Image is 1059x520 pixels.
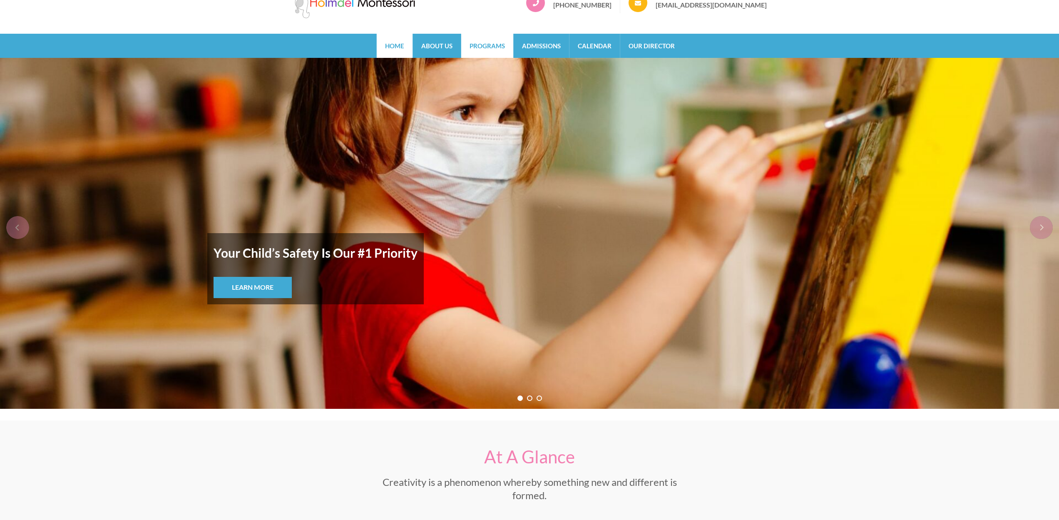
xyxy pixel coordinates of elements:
a: Home [377,34,413,58]
a: Admissions [514,34,569,58]
a: Programs [461,34,513,58]
a: [EMAIL_ADDRESS][DOMAIN_NAME] [656,1,767,9]
a: Learn More [214,277,292,298]
a: [PHONE_NUMBER] [553,1,612,9]
a: Our Director [620,34,683,58]
div: next [1030,216,1053,239]
a: About Us [413,34,461,58]
h2: At A Glance [367,447,692,467]
p: Creativity is a phenomenon whereby something new and different is formed. [367,475,692,502]
strong: Your Child’s Safety Is Our #1 Priority [214,239,418,266]
a: Calendar [569,34,620,58]
div: prev [6,216,29,239]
